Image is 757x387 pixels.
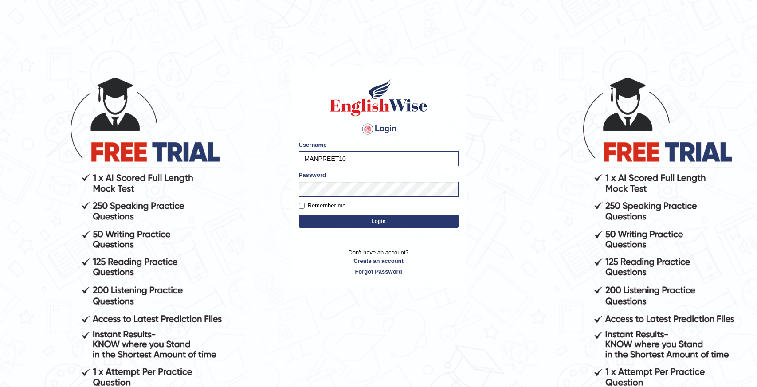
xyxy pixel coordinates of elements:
p: Don't have an account? [299,248,459,276]
img: Logo of English Wise sign in for intelligent practice with AI [328,78,429,117]
input: Remember me [299,203,305,209]
label: Password [299,171,326,179]
label: Remember me [299,201,346,210]
button: Login [299,215,459,228]
h4: Login [299,122,459,136]
a: Forgot Password [299,267,459,276]
a: Create an account [299,257,459,265]
label: Username [299,141,327,149]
